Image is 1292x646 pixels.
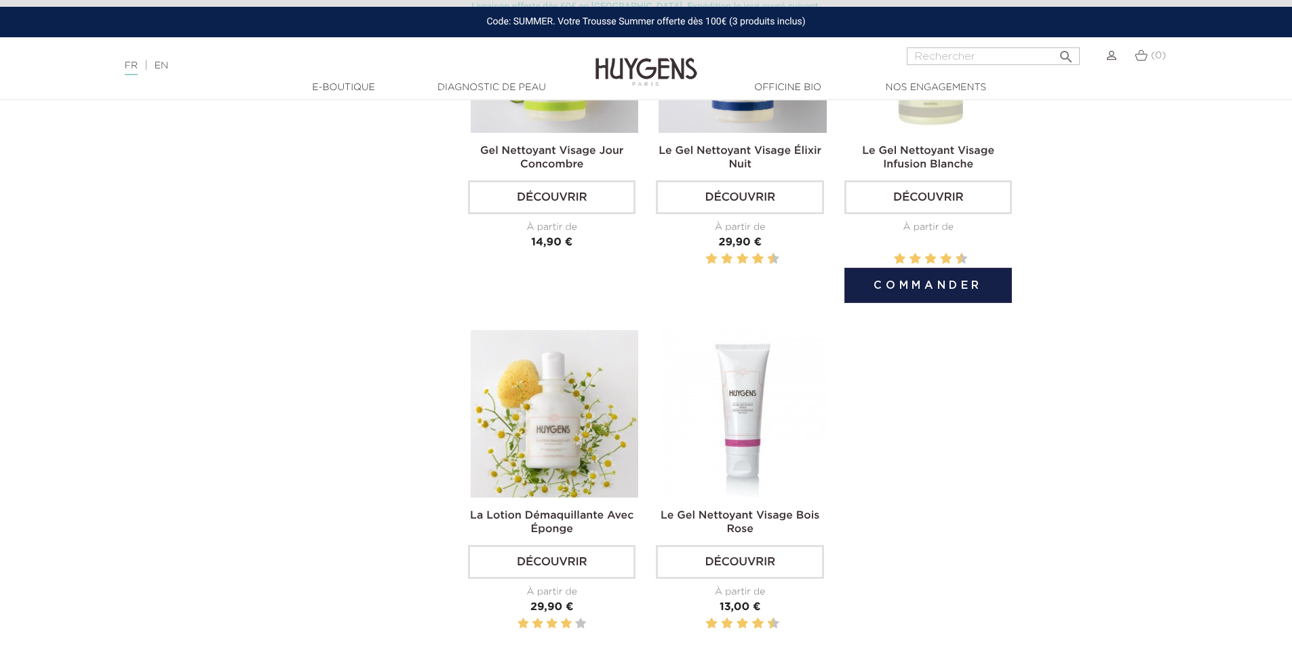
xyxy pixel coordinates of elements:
[907,47,1080,65] input: Rechercher
[739,251,746,268] label: 6
[659,146,821,170] a: Le Gel Nettoyant Visage Élixir Nuit
[517,615,528,632] label: 1
[739,615,746,632] label: 6
[943,251,950,268] label: 8
[470,510,633,535] a: La Lotion Démaquillante Avec Éponge
[718,251,720,268] label: 3
[844,220,1012,235] div: À partir de
[868,81,1004,95] a: Nos engagements
[938,251,940,268] label: 7
[656,585,823,599] div: À partir de
[703,615,705,632] label: 1
[770,615,777,632] label: 10
[765,615,767,632] label: 9
[749,251,751,268] label: 7
[724,615,730,632] label: 4
[755,251,762,268] label: 8
[862,146,994,170] a: Le Gel Nettoyant Visage Infusion Blanche
[595,36,697,88] img: Huygens
[708,615,715,632] label: 2
[532,615,543,632] label: 2
[720,81,856,95] a: Officine Bio
[1054,43,1078,62] button: 
[718,615,720,632] label: 3
[471,330,638,498] img: La Lotion Démaquillante Avec Éponge
[1151,51,1166,60] span: (0)
[749,615,751,632] label: 7
[907,251,909,268] label: 3
[656,180,823,214] a: Découvrir
[480,146,623,170] a: Gel Nettoyant Visage Jour Concombre
[561,615,572,632] label: 4
[125,61,138,75] a: FR
[718,237,762,248] span: 29,90 €
[656,220,823,235] div: À partir de
[844,180,1012,214] a: Découvrir
[891,251,893,268] label: 1
[734,615,736,632] label: 5
[765,251,767,268] label: 9
[531,237,572,248] span: 14,90 €
[755,615,762,632] label: 8
[530,602,574,613] span: 29,90 €
[547,615,557,632] label: 3
[770,251,777,268] label: 10
[1058,45,1074,61] i: 
[703,251,705,268] label: 1
[661,510,819,535] a: Le Gel Nettoyant Visage Bois Rose
[897,251,903,268] label: 2
[468,585,635,599] div: À partir de
[708,251,715,268] label: 2
[927,251,934,268] label: 6
[953,251,955,268] label: 9
[734,251,736,268] label: 5
[922,251,924,268] label: 5
[276,81,412,95] a: E-Boutique
[468,180,635,214] a: Découvrir
[724,251,730,268] label: 4
[656,545,823,579] a: Découvrir
[155,61,168,70] a: EN
[720,602,761,613] span: 13,00 €
[912,251,919,268] label: 4
[844,268,1012,303] button: Commander
[958,251,965,268] label: 10
[118,58,528,74] div: |
[424,81,560,95] a: Diagnostic de peau
[575,615,586,632] label: 5
[659,330,826,498] img: Le Gel Nettoyant Visage Bois Rose 75ml
[468,220,635,235] div: À partir de
[468,545,635,579] a: Découvrir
